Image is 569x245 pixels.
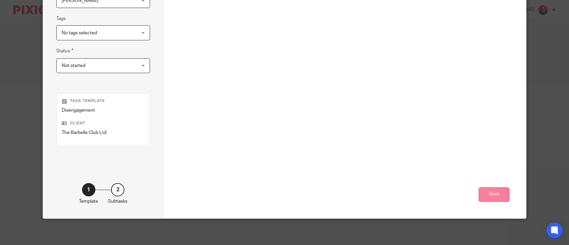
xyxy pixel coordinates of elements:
[62,121,145,126] p: Client
[62,129,145,136] p: The Barbelle Club Ltd
[56,15,66,22] label: Tags
[62,63,85,68] span: Not started
[62,31,97,35] span: No tags selected
[82,183,95,196] div: 1
[479,187,509,202] button: Next
[62,107,145,114] p: Disengagement
[108,198,127,205] p: Subtasks
[56,47,73,55] label: Status
[62,98,145,104] p: Task template
[79,198,98,205] p: Template
[111,183,124,196] div: 2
